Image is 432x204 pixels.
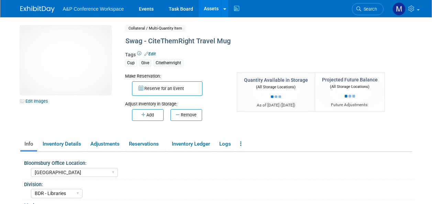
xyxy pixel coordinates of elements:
[125,59,137,67] div: Cup
[352,3,384,15] a: Search
[215,138,235,150] a: Logs
[271,95,281,98] img: loading...
[125,51,383,71] div: Tags
[154,59,183,67] div: Citethemright
[86,138,123,150] a: Adjustments
[38,138,85,150] a: Inventory Details
[20,138,37,150] a: Info
[132,109,164,121] button: Add
[20,26,111,94] img: View Images
[170,109,202,121] button: Remove
[345,95,355,98] img: loading...
[125,72,226,79] div: Make Reservation:
[20,97,51,105] a: Edit Images
[244,83,308,90] div: (All Storage Locations)
[322,83,378,90] div: (All Storage Locations)
[24,179,414,188] div: Division:
[361,7,377,12] span: Search
[63,6,124,12] span: A&P Conference Workspace
[244,77,308,83] div: Quantity Available in Storage
[282,103,294,107] span: [DATE]
[322,102,378,108] div: Future Adjustments:
[139,59,151,67] div: Give
[322,76,378,83] div: Projected Future Balance
[24,158,414,167] div: Bloomsbury Office Location:
[125,138,166,150] a: Reservations
[125,25,186,32] span: Collateral / Multi-Quantity Item
[144,52,156,56] a: Edit
[244,102,308,108] div: As of [DATE] ( )
[20,6,55,13] img: ExhibitDay
[123,35,383,47] div: Swag - CiteThemRight Travel Mug
[132,81,202,96] button: Reserve for an Event
[392,2,406,15] img: Matt Hambridge
[125,96,226,107] div: Adjust Inventory in Storage:
[168,138,214,150] a: Inventory Ledger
